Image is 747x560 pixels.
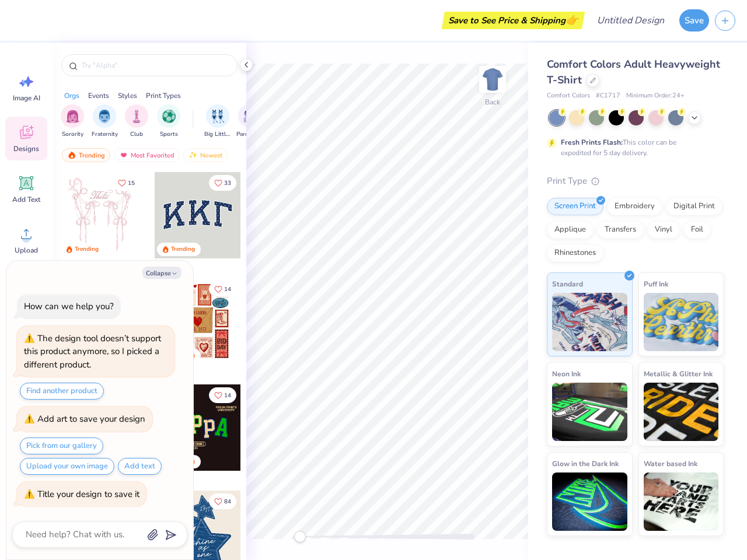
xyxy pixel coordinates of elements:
[679,9,709,32] button: Save
[224,393,231,398] span: 14
[552,473,627,531] img: Glow in the Dark Ink
[183,148,228,162] div: Newest
[204,104,231,139] button: filter button
[626,91,685,101] span: Minimum Order: 24 +
[644,383,719,441] img: Metallic & Glitter Ink
[236,104,263,139] div: filter for Parent's Weekend
[98,110,111,123] img: Fraternity Image
[130,110,143,123] img: Club Image
[236,130,263,139] span: Parent's Weekend
[142,267,181,279] button: Collapse
[485,97,500,107] div: Back
[62,130,83,139] span: Sorority
[566,13,578,27] span: 👉
[224,499,231,505] span: 84
[552,457,619,470] span: Glow in the Dark Ink
[644,293,719,351] img: Puff Ink
[547,198,603,215] div: Screen Print
[547,91,590,101] span: Comfort Colors
[243,110,257,123] img: Parent's Weekend Image
[24,332,161,370] div: The design tool doesn’t support this product anymore, so I picked a different product.
[160,130,178,139] span: Sports
[88,90,109,101] div: Events
[75,245,99,254] div: Trending
[171,245,195,254] div: Trending
[445,12,582,29] div: Save to See Price & Shipping
[666,198,722,215] div: Digital Print
[157,104,180,139] button: filter button
[224,286,231,292] span: 14
[209,494,236,509] button: Like
[552,278,583,290] span: Standard
[20,383,104,400] button: Find another product
[66,110,79,123] img: Sorority Image
[644,473,719,531] img: Water based Ink
[92,104,118,139] div: filter for Fraternity
[37,413,145,425] div: Add art to save your design
[118,458,162,475] button: Add text
[15,246,38,255] span: Upload
[61,104,84,139] button: filter button
[204,104,231,139] div: filter for Big Little Reveal
[125,104,148,139] button: filter button
[552,383,627,441] img: Neon Ink
[552,367,581,380] span: Neon Ink
[189,151,198,159] img: newest.gif
[644,367,713,380] span: Metallic & Glitter Ink
[62,148,110,162] div: Trending
[552,293,627,351] img: Standard
[37,488,139,500] div: Title your design to save it
[12,195,40,204] span: Add Text
[61,104,84,139] div: filter for Sorority
[13,144,39,153] span: Designs
[92,130,118,139] span: Fraternity
[118,90,137,101] div: Styles
[644,278,668,290] span: Puff Ink
[92,104,118,139] button: filter button
[547,221,594,239] div: Applique
[607,198,662,215] div: Embroidery
[588,9,673,32] input: Untitled Design
[113,175,140,191] button: Like
[224,180,231,186] span: 33
[597,221,644,239] div: Transfers
[547,174,724,188] div: Print Type
[561,138,623,147] strong: Fresh Prints Flash:
[209,175,236,191] button: Like
[547,57,720,87] span: Comfort Colors Adult Heavyweight T-Shirt
[481,68,504,91] img: Back
[130,130,143,139] span: Club
[13,93,40,103] span: Image AI
[204,130,231,139] span: Big Little Reveal
[647,221,680,239] div: Vinyl
[128,180,135,186] span: 15
[146,90,181,101] div: Print Types
[24,300,114,312] div: How can we help you?
[162,110,176,123] img: Sports Image
[64,90,79,101] div: Orgs
[125,104,148,139] div: filter for Club
[209,281,236,297] button: Like
[119,151,128,159] img: most_fav.gif
[294,531,306,542] div: Accessibility label
[20,458,114,475] button: Upload your own image
[683,221,711,239] div: Foil
[596,91,620,101] span: # C1717
[561,137,704,158] div: This color can be expedited for 5 day delivery.
[547,244,603,262] div: Rhinestones
[67,151,76,159] img: trending.gif
[157,104,180,139] div: filter for Sports
[114,148,180,162] div: Most Favorited
[644,457,697,470] span: Water based Ink
[236,104,263,139] button: filter button
[211,110,224,123] img: Big Little Reveal Image
[20,437,103,454] button: Pick from our gallery
[209,387,236,403] button: Like
[81,60,230,71] input: Try "Alpha"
